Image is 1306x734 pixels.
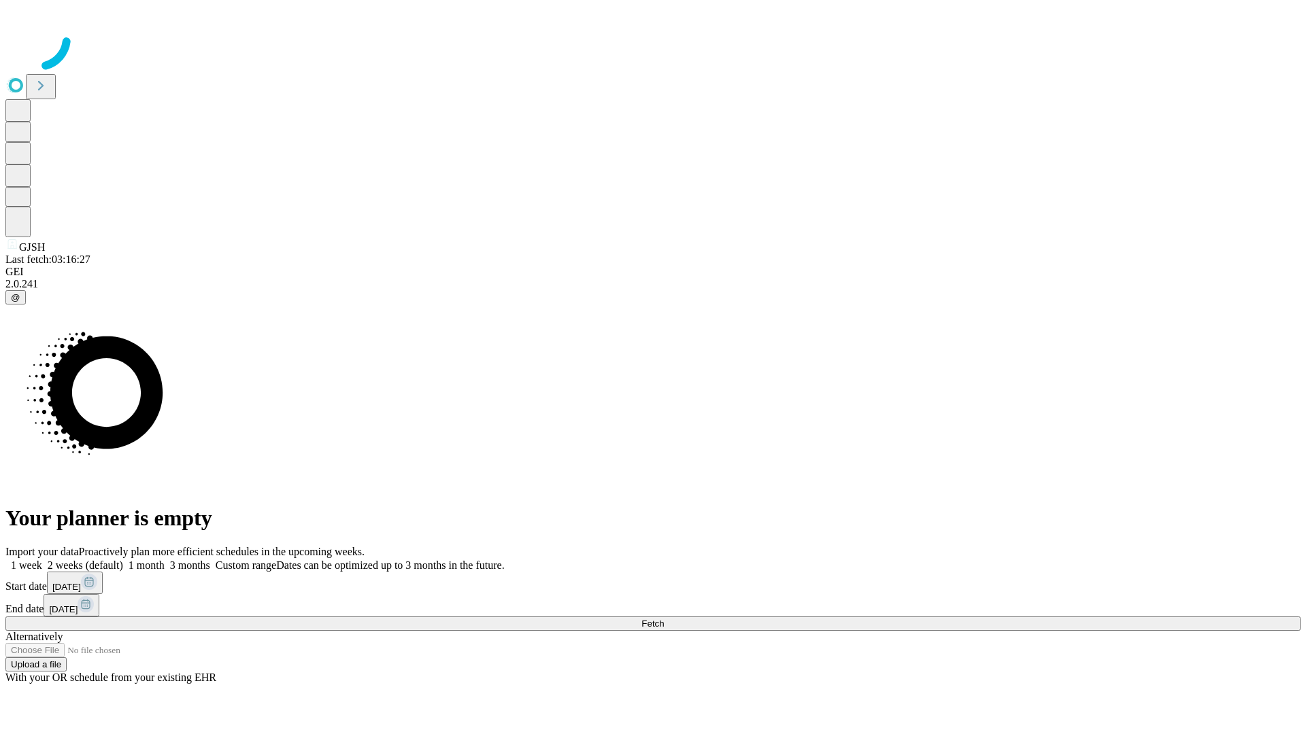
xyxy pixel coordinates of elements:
[5,572,1301,594] div: Start date
[641,618,664,629] span: Fetch
[276,559,504,571] span: Dates can be optimized up to 3 months in the future.
[216,559,276,571] span: Custom range
[5,506,1301,531] h1: Your planner is empty
[5,671,216,683] span: With your OR schedule from your existing EHR
[48,559,123,571] span: 2 weeks (default)
[5,266,1301,278] div: GEI
[79,546,365,557] span: Proactively plan more efficient schedules in the upcoming weeks.
[129,559,165,571] span: 1 month
[5,594,1301,616] div: End date
[5,278,1301,290] div: 2.0.241
[5,254,90,265] span: Last fetch: 03:16:27
[44,594,99,616] button: [DATE]
[11,292,20,302] span: @
[49,604,78,614] span: [DATE]
[19,241,45,253] span: GJSH
[11,559,42,571] span: 1 week
[170,559,210,571] span: 3 months
[5,546,79,557] span: Import your data
[5,631,63,642] span: Alternatively
[5,290,26,304] button: @
[47,572,103,594] button: [DATE]
[5,657,67,671] button: Upload a file
[52,582,81,592] span: [DATE]
[5,616,1301,631] button: Fetch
